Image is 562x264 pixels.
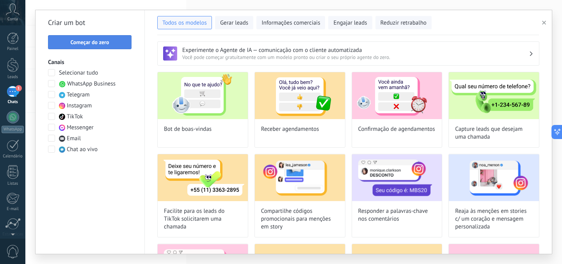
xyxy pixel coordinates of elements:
span: Email [67,135,81,143]
div: Painel [2,46,24,52]
span: Chat ao vivo [67,146,98,153]
button: Começar do zero [48,35,132,49]
button: Todos os modelos [157,16,212,29]
span: Conta [7,17,18,22]
span: 1 [16,85,22,91]
img: Receber agendamentos [255,72,345,119]
button: Gerar leads [215,16,253,29]
img: Compartilhe códigos promocionais para menções em story [255,154,345,201]
button: Informações comerciais [256,16,325,29]
div: WhatsApp [2,126,24,133]
span: Responder a palavras-chave nos comentários [358,207,436,223]
h2: Criar um bot [48,16,132,29]
span: Começar do zero [70,39,109,45]
img: Responder a palavras-chave nos comentários [352,154,442,201]
span: Reduzir retrabalho [381,19,427,27]
div: E-mail [2,207,24,212]
button: Engajar leads [328,16,372,29]
span: Telegram [67,91,90,99]
img: Facilite para os leads do TikTok solicitarem uma chamada [158,154,248,201]
span: Compartilhe códigos promocionais para menções em story [261,207,339,231]
div: Listas [2,181,24,186]
div: Calendário [2,154,24,159]
img: Bot de boas-vindas [158,72,248,119]
span: WhatsApp Business [67,80,116,88]
span: Engajar leads [333,19,367,27]
span: Bot de boas-vindas [164,125,212,133]
span: Informações comerciais [261,19,320,27]
img: Reaja às menções em stories c/ um coração e mensagem personalizada [449,154,539,201]
span: Messenger [67,124,94,132]
span: Receber agendamentos [261,125,319,133]
span: Facilite para os leads do TikTok solicitarem uma chamada [164,207,242,231]
span: Reaja às menções em stories c/ um coração e mensagem personalizada [455,207,533,231]
div: Leads [2,75,24,80]
span: Você pode começar gratuitamente com um modelo pronto ou criar o seu próprio agente do zero. [182,54,529,61]
span: Selecionar tudo [59,69,98,77]
h3: Experimente o Agente de IA — comunicação com o cliente automatizada [182,46,529,54]
span: Capture leads que desejam uma chamada [455,125,533,141]
span: TikTok [67,113,83,121]
span: Confirmação de agendamentos [358,125,435,133]
span: Instagram [67,102,92,110]
span: Todos os modelos [162,19,207,27]
img: Capture leads que desejam uma chamada [449,72,539,119]
img: Confirmação de agendamentos [352,72,442,119]
h3: Canais [48,59,132,66]
button: Reduzir retrabalho [375,16,432,29]
div: Chats [2,100,24,105]
span: Gerar leads [220,19,248,27]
